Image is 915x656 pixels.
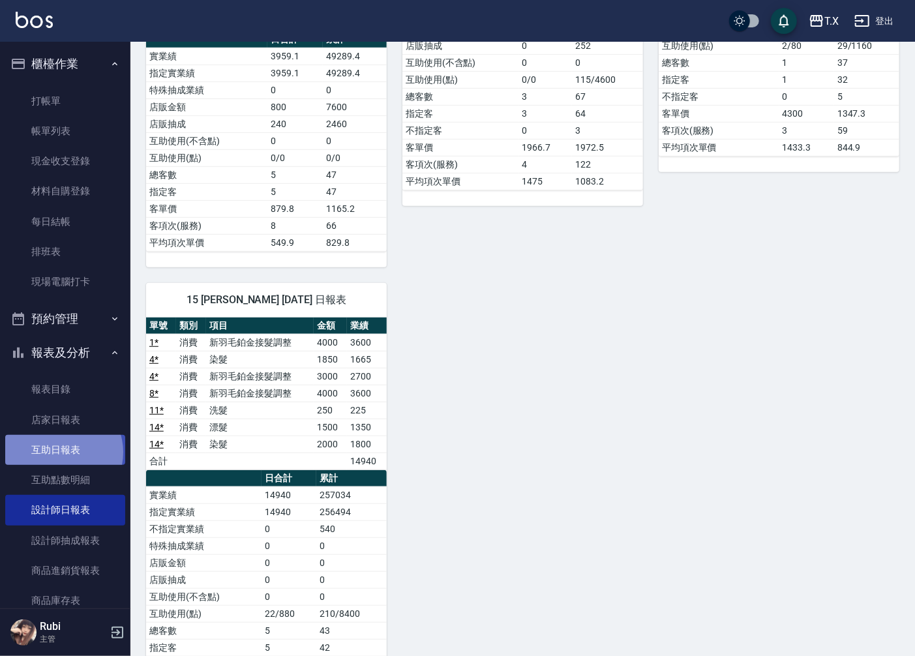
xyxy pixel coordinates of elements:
td: 客項次(服務) [146,217,267,234]
td: 3 [779,122,834,139]
td: 47 [323,166,387,183]
td: 店販金額 [146,554,262,571]
td: 66 [323,217,387,234]
td: 0 [519,54,573,71]
td: 257034 [316,486,387,503]
td: 829.8 [323,234,387,251]
td: 59 [834,122,899,139]
td: 32 [834,71,899,88]
td: 0 [316,554,387,571]
td: 特殊抽成業績 [146,537,262,554]
td: 0 [572,54,643,71]
th: 日合計 [262,470,316,487]
td: 14940 [262,486,316,503]
td: 3 [519,105,573,122]
td: 64 [572,105,643,122]
td: 800 [267,98,323,115]
td: 1500 [314,419,347,436]
td: 消費 [176,402,206,419]
td: 平均項次單價 [659,139,779,156]
a: 互助點數明細 [5,465,125,495]
td: 3 [572,122,643,139]
td: 指定客 [146,183,267,200]
td: 合計 [146,453,176,470]
td: 客單價 [402,139,519,156]
td: 122 [572,156,643,173]
td: 0 [262,537,316,554]
td: 指定客 [659,71,779,88]
td: 0 [519,37,573,54]
td: 新羽毛鉑金接髮調整 [206,385,314,402]
td: 8 [267,217,323,234]
td: 1966.7 [519,139,573,156]
td: 店販金額 [146,98,267,115]
p: 主管 [40,633,106,645]
td: 0 [316,588,387,605]
td: 互助使用(點) [659,37,779,54]
td: 1850 [314,351,347,368]
button: save [771,8,797,34]
td: 漂髮 [206,419,314,436]
td: 客項次(服務) [402,156,519,173]
button: 報表及分析 [5,336,125,370]
td: 指定客 [402,105,519,122]
td: 29/1160 [834,37,899,54]
td: 49289.4 [323,48,387,65]
td: 店販抽成 [146,115,267,132]
td: 5 [834,88,899,105]
button: T.X [803,8,844,35]
td: 0 [262,588,316,605]
td: 2/80 [779,37,834,54]
td: 互助使用(不含點) [146,132,267,149]
td: 0 [267,82,323,98]
td: 43 [316,622,387,639]
td: 1800 [347,436,387,453]
th: 項目 [206,318,314,335]
a: 現場電腦打卡 [5,267,125,297]
a: 商品進銷貨報表 [5,556,125,586]
td: 實業績 [146,486,262,503]
td: 0/0 [267,149,323,166]
td: 總客數 [146,166,267,183]
td: 指定實業績 [146,65,267,82]
td: 240 [267,115,323,132]
td: 4000 [314,385,347,402]
td: 客單價 [146,200,267,217]
td: 總客數 [659,54,779,71]
td: 3600 [347,385,387,402]
td: 0 [519,122,573,139]
img: Logo [16,12,53,28]
td: 店販抽成 [402,37,519,54]
td: 3 [519,88,573,105]
td: 不指定客 [402,122,519,139]
td: 844.9 [834,139,899,156]
td: 新羽毛鉑金接髮調整 [206,368,314,385]
td: 互助使用(點) [146,149,267,166]
td: 1347.3 [834,105,899,122]
td: 37 [834,54,899,71]
td: 14940 [262,503,316,520]
a: 打帳單 [5,86,125,116]
td: 250 [314,402,347,419]
td: 總客數 [146,622,262,639]
td: 特殊抽成業績 [146,82,267,98]
td: 指定客 [146,639,262,656]
th: 累計 [316,470,387,487]
a: 設計師抽成報表 [5,526,125,556]
a: 材料自購登錄 [5,176,125,206]
td: 互助使用(點) [402,71,519,88]
td: 0 [267,132,323,149]
a: 每日結帳 [5,207,125,237]
td: 互助使用(不含點) [402,54,519,71]
a: 設計師日報表 [5,495,125,525]
td: 49289.4 [323,65,387,82]
td: 22/880 [262,605,316,622]
td: 4000 [314,334,347,351]
th: 類別 [176,318,206,335]
a: 店家日報表 [5,405,125,435]
th: 金額 [314,318,347,335]
td: 5 [262,639,316,656]
td: 1 [779,71,834,88]
button: 櫃檯作業 [5,47,125,81]
td: 67 [572,88,643,105]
